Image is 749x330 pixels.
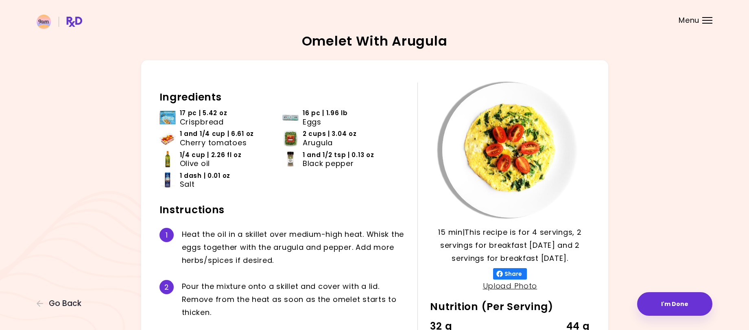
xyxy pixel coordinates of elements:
[303,129,357,138] span: 2 cups | 3.04 oz
[493,268,527,280] button: Share
[303,151,374,160] span: 1 and 1/2 tsp | 0.13 oz
[303,138,333,147] span: Arugula
[180,151,242,160] span: 1/4 cup | 2.26 fl oz
[159,228,174,242] div: 1
[679,17,699,24] span: Menu
[483,281,537,291] a: Upload Photo
[37,15,82,29] img: RxDiet
[180,118,224,127] span: Crispbread
[49,299,81,308] span: Go Back
[180,109,227,118] span: 17 pc | 5.42 oz
[180,159,210,168] span: Olive oil
[303,109,348,118] span: 16 pc | 1.96 lb
[180,138,247,147] span: Cherry tomatoes
[503,271,524,277] span: Share
[180,171,231,180] span: 1 dash | 0.01 oz
[302,35,448,48] h2: Omelet With Arugula
[182,228,406,267] div: H e a t t h e o i l i n a s k i l l e t o v e r m e d i u m - h i g h h e a t . W h i s k t h e e...
[182,280,406,319] div: P o u r t h e m i x t u r e o n t o a s k i l l e t a n d c o v e r w i t h a l i d . R e m o v e...
[303,159,354,168] span: Black pepper
[159,203,406,216] h2: Instructions
[37,299,85,308] button: Go Back
[430,300,590,313] h2: Nutrition (Per Serving)
[637,292,712,316] button: I'm Done
[180,129,254,138] span: 1 and 1/4 cup | 6.61 oz
[430,226,590,265] p: 15 min | This recipe is for 4 servings, 2 servings for breakfast [DATE] and 2 servings for breakf...
[180,180,195,189] span: Salt
[159,280,174,294] div: 2
[159,91,406,104] h2: Ingredients
[303,118,321,127] span: Eggs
